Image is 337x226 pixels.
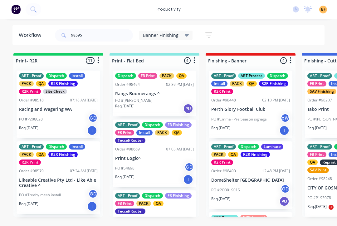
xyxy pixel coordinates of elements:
[211,81,227,86] div: Install
[115,201,134,206] div: FB Print
[211,187,240,193] p: PO #PO0019015
[19,192,61,198] p: PO #Treeby mesh install
[211,107,290,112] p: Perth Glory Football Club
[209,71,292,138] div: ART - ProofART ProcessDispatchInstallPACKQAR2R FinishingR2R PrintOrder #9844802:13 PM [DATE]Perth...
[115,98,152,103] p: PO #[PERSON_NAME]
[17,71,100,138] div: ART - ProofDispatchInstallPACKQAR2R FinishingR2R PrintSite CheckOrder #9851807:18 AM [DATE]Racing...
[321,7,325,12] span: BF
[115,122,140,128] div: ART - Proof
[281,184,290,194] div: GD
[209,141,292,209] div: ART - ProofDispatchLaminatePACKQAR2R FinishingR2R PrintOrder #9849012:48 PM [DATE]DomeShelter [GE...
[238,144,259,150] div: Dispatch
[19,73,44,79] div: ART - Proof
[17,141,100,214] div: ART - ProofDispatchInstallPACKQAR2R FinishingR2R PrintOrder #9857907:24 AM [DATE]Likeable Creativ...
[211,160,233,165] div: R2R Print
[261,144,283,150] div: Laminate
[211,144,236,150] div: ART - Proof
[115,91,194,96] p: Rangs Boomerangs ^
[154,5,184,14] div: productivity
[165,122,192,128] div: FB Finishing
[307,73,332,79] div: ART - Proof
[69,73,85,79] div: Install
[46,144,67,150] div: Dispatch
[88,189,98,199] div: GD
[238,73,265,79] div: ART Process
[19,152,34,157] div: PACK
[211,97,236,103] div: Order #98448
[48,81,78,86] div: R2R Finishing
[307,195,331,201] p: PO #P193078
[259,81,288,86] div: R2R Finishing
[211,196,231,202] p: Req. [DATE]
[19,81,34,86] div: PACK
[329,205,334,210] span: 1
[166,146,194,152] div: 07:05 AM [DATE]
[267,73,288,79] div: Dispatch
[307,89,336,94] div: SAV Finishing
[88,113,98,123] div: GD
[228,152,238,157] div: QA
[19,107,98,112] p: Racing and Wagering WA
[211,89,233,94] div: R2R Print
[46,73,67,79] div: Dispatch
[142,193,163,199] div: Dispatch
[184,162,194,172] div: GD
[240,215,267,220] div: COD Unpaid
[19,116,43,122] p: PO #P206028
[211,152,226,157] div: PACK
[307,167,329,173] div: SAV Print
[211,125,231,131] p: Req. [DATE]
[115,193,140,199] div: ART - Proof
[69,144,85,150] div: Install
[307,152,326,157] div: FB Print
[279,196,289,206] div: PU
[307,204,327,209] p: Req. [DATE]
[87,201,97,211] div: I
[165,193,192,199] div: FB Finishing
[211,168,236,174] div: Order #98490
[136,201,151,206] div: PACK
[307,176,332,182] div: Order #98248
[172,130,182,135] div: QA
[115,165,134,171] p: PO #54698
[19,144,44,150] div: ART - Proof
[115,156,194,161] p: Print Logic^
[211,116,267,122] p: PO #Emma - Pre Season signage
[262,97,290,103] div: 02:13 PM [DATE]
[11,5,21,14] img: Factory
[142,122,163,128] div: Dispatch
[19,97,44,103] div: Order #98518
[36,152,46,157] div: QA
[43,89,67,94] div: Site Check
[183,174,193,184] div: I
[281,113,290,123] div: pW
[115,146,140,152] div: Order #98669
[70,97,98,103] div: 07:18 AM [DATE]
[176,73,187,79] div: QA
[48,152,78,157] div: R2R Finishing
[19,89,41,94] div: R2R Print
[113,120,196,187] div: ART - ProofDispatchFB FinishingFB PrintInstallPACKQATexcel/RouterOrder #9866907:05 AM [DATE]Print...
[230,81,244,86] div: PACK
[115,130,134,135] div: FB Print
[211,215,238,220] div: ART Process
[143,32,178,38] span: Banner Finishing
[211,178,290,183] p: DomeShelter [GEOGRAPHIC_DATA]
[307,97,332,103] div: Order #98207
[19,125,38,131] p: Req. [DATE]
[115,174,134,180] p: Req. [DATE]
[115,138,145,143] div: Texcel/Router
[19,178,98,188] p: Likeable Creative Pty Ltd - Like Able Creative ^
[241,152,270,157] div: R2R Finishing
[279,125,289,135] div: I
[159,73,174,79] div: PACK
[71,29,133,42] input: Search for orders...
[113,71,196,116] div: DispatchFB PrintPACKQAOrder #9849402:39 PM [DATE]Rangs Boomerangs ^PO #[PERSON_NAME]Req.[DATE]PU
[87,125,97,135] div: I
[19,168,44,174] div: Order #98579
[153,201,164,206] div: QA
[138,73,157,79] div: FB Print
[307,81,326,86] div: FB Print
[307,144,332,150] div: ART - Proof
[136,130,153,135] div: Install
